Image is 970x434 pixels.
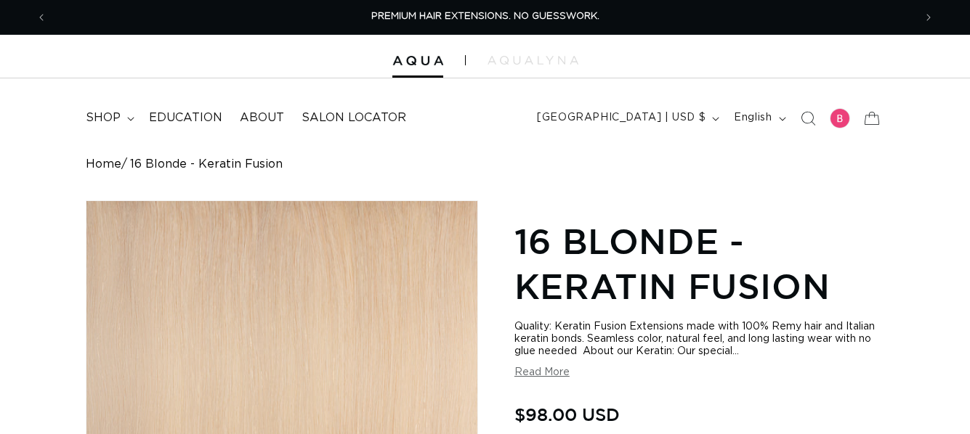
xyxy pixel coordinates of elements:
button: Next announcement [913,4,945,31]
span: shop [86,110,121,126]
a: Salon Locator [293,102,415,134]
span: $98.00 USD [514,401,620,428]
summary: Search [792,102,824,134]
a: About [231,102,293,134]
a: Education [140,102,231,134]
a: Home [86,157,121,171]
summary: shop [77,102,140,134]
button: English [725,105,791,132]
button: [GEOGRAPHIC_DATA] | USD $ [528,105,725,132]
span: English [734,110,772,126]
span: 16 Blonde - Keratin Fusion [130,157,283,171]
button: Previous announcement [25,4,57,31]
span: PREMIUM HAIR EXTENSIONS. NO GUESSWORK. [371,12,599,21]
span: Salon Locator [302,110,406,126]
nav: breadcrumbs [86,157,885,171]
div: Quality: Keratin Fusion Extensions made with 100% Remy hair and Italian keratin bonds. Seamless c... [514,321,885,358]
span: About [240,110,284,126]
span: Education [149,110,222,126]
h1: 16 Blonde - Keratin Fusion [514,218,885,309]
span: [GEOGRAPHIC_DATA] | USD $ [537,110,706,126]
img: Aqua Hair Extensions [392,56,443,66]
button: Read More [514,367,570,379]
img: aqualyna.com [488,56,578,65]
